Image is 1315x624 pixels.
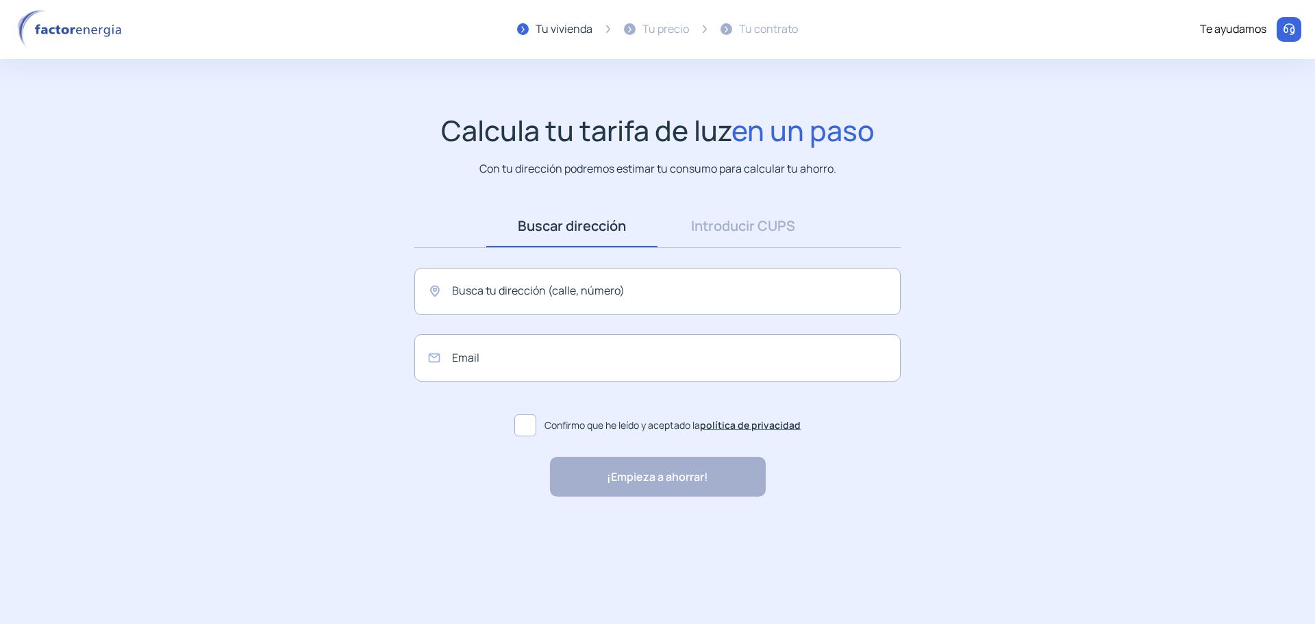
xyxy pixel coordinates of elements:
h1: Calcula tu tarifa de luz [441,114,875,147]
p: Con tu dirección podremos estimar tu consumo para calcular tu ahorro. [479,160,836,177]
span: en un paso [731,111,875,149]
a: Introducir CUPS [657,205,829,247]
div: Tu precio [642,21,689,38]
img: logo factor [14,10,130,49]
a: Buscar dirección [486,205,657,247]
div: Tu vivienda [536,21,592,38]
div: Tu contrato [739,21,798,38]
a: política de privacidad [700,419,801,432]
img: llamar [1282,23,1296,36]
span: Confirmo que he leído y aceptado la [544,418,801,433]
div: Te ayudamos [1200,21,1266,38]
